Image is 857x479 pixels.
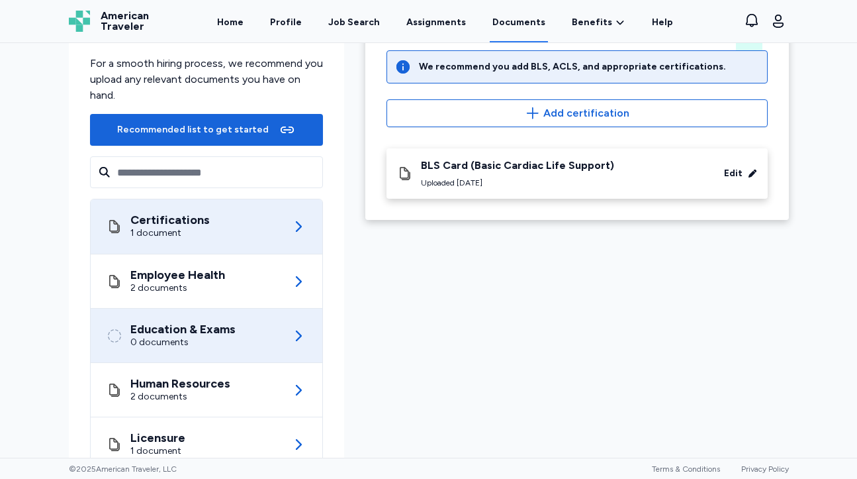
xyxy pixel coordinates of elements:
[130,323,236,336] div: Education & Exams
[90,114,323,146] button: Recommended list to get started
[543,105,629,121] span: Add certification
[386,99,768,127] button: Add certification
[69,464,177,474] span: © 2025 American Traveler, LLC
[490,1,548,42] a: Documents
[130,445,185,458] div: 1 document
[130,268,225,282] div: Employee Health
[101,11,149,32] span: American Traveler
[130,431,185,445] div: Licensure
[130,336,236,349] div: 0 documents
[724,167,743,180] div: Edit
[652,464,720,474] a: Terms & Conditions
[328,16,380,29] div: Job Search
[421,159,614,172] div: BLS Card (Basic Cardiac Life Support)
[117,123,269,136] div: Recommended list to get started
[130,282,225,295] div: 2 documents
[741,464,789,474] a: Privacy Policy
[421,178,614,188] div: Uploaded [DATE]
[130,227,210,240] div: 1 document
[130,390,230,403] div: 2 documents
[572,16,625,29] a: Benefits
[572,16,612,29] span: Benefits
[419,60,726,74] div: We recommend you add BLS, ACLS, and appropriate certifications.
[130,213,210,227] div: Certifications
[130,377,230,390] div: Human Resources
[69,11,90,32] img: Logo
[90,56,323,103] div: For a smooth hiring process, we recommend you upload any relevant documents you have on hand.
